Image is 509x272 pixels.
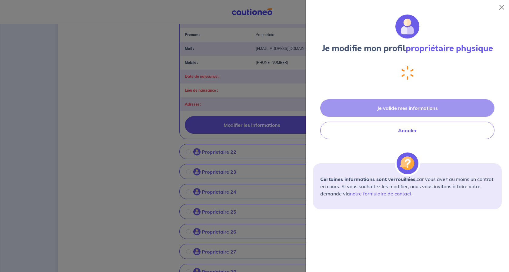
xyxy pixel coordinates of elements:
[497,2,507,12] button: Close
[406,42,493,54] strong: propriétaire physique
[350,191,411,197] a: notre formulaire de contact
[401,66,413,80] img: loading-spinner
[397,152,418,174] img: illu_alert_question.svg
[313,44,502,54] h3: Je modifie mon profil
[320,176,417,182] strong: Certaines informations sont verrouillées,
[395,15,420,39] img: illu_account.svg
[320,122,494,139] button: Annuler
[320,175,494,197] p: car vous avez au moins un contrat en cours. Si vous souhaitez les modifier, nous vous invitons à ...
